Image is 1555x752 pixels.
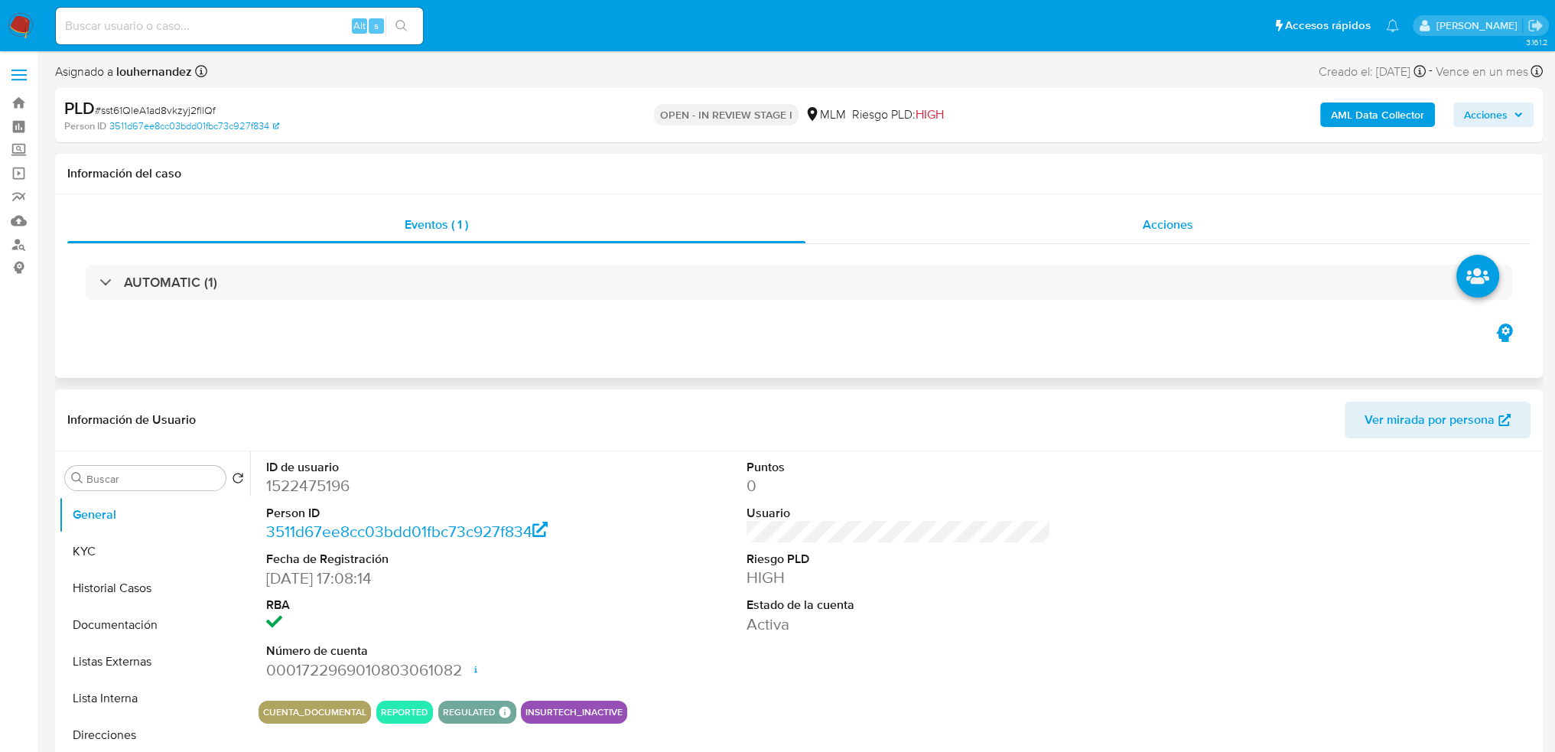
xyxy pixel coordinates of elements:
dd: 0 [747,475,1052,496]
p: OPEN - IN REVIEW STAGE I [654,104,799,125]
span: Riesgo PLD: [852,106,944,123]
span: Vence en un mes [1436,63,1528,80]
dt: Riesgo PLD [747,551,1052,568]
button: General [59,496,250,533]
button: Volver al orden por defecto [232,472,244,489]
dt: Usuario [747,505,1052,522]
dt: ID de usuario [266,459,571,476]
h1: Información del caso [67,166,1531,181]
div: AUTOMATIC (1) [86,265,1512,300]
a: 3511d67ee8cc03bdd01fbc73c927f834 [109,119,279,133]
button: AML Data Collector [1320,103,1435,127]
button: Acciones [1453,103,1534,127]
span: Acciones [1143,216,1193,233]
dt: Estado de la cuenta [747,597,1052,614]
span: Acciones [1464,103,1508,127]
p: loui.hernandezrodriguez@mercadolibre.com.mx [1436,18,1522,33]
button: Lista Interna [59,680,250,717]
button: Historial Casos [59,570,250,607]
dd: Activa [747,614,1052,635]
dt: Person ID [266,505,571,522]
h3: AUTOMATIC (1) [124,274,217,291]
button: Listas Externas [59,643,250,680]
a: Salir [1527,18,1544,34]
dt: Número de cuenta [266,643,571,659]
dt: RBA [266,597,571,614]
button: search-icon [385,15,417,37]
div: Creado el: [DATE] [1319,61,1426,82]
input: Buscar [86,472,220,486]
div: MLM [805,106,846,123]
dd: [DATE] 17:08:14 [266,568,571,589]
button: KYC [59,533,250,570]
span: Alt [353,18,366,33]
dd: 0001722969010803061082 [266,659,571,681]
a: Notificaciones [1386,19,1399,32]
span: s [374,18,379,33]
span: - [1429,61,1433,82]
span: HIGH [916,106,944,123]
span: Eventos ( 1 ) [405,216,468,233]
dt: Fecha de Registración [266,551,571,568]
dd: HIGH [747,567,1052,588]
button: Documentación [59,607,250,643]
input: Buscar usuario o caso... [56,16,423,36]
b: AML Data Collector [1331,103,1424,127]
h1: Información de Usuario [67,412,196,428]
span: Asignado a [55,63,192,80]
span: # sst61QleA1ad8vkzyj2fllQf [95,103,216,118]
span: Accesos rápidos [1285,18,1371,34]
b: PLD [64,96,95,120]
dt: Puntos [747,459,1052,476]
a: 3511d67ee8cc03bdd01fbc73c927f834 [266,520,548,542]
b: Person ID [64,119,106,133]
button: Ver mirada por persona [1345,402,1531,438]
span: Ver mirada por persona [1365,402,1495,438]
button: Buscar [71,472,83,484]
b: louhernandez [113,63,192,80]
dd: 1522475196 [266,475,571,496]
